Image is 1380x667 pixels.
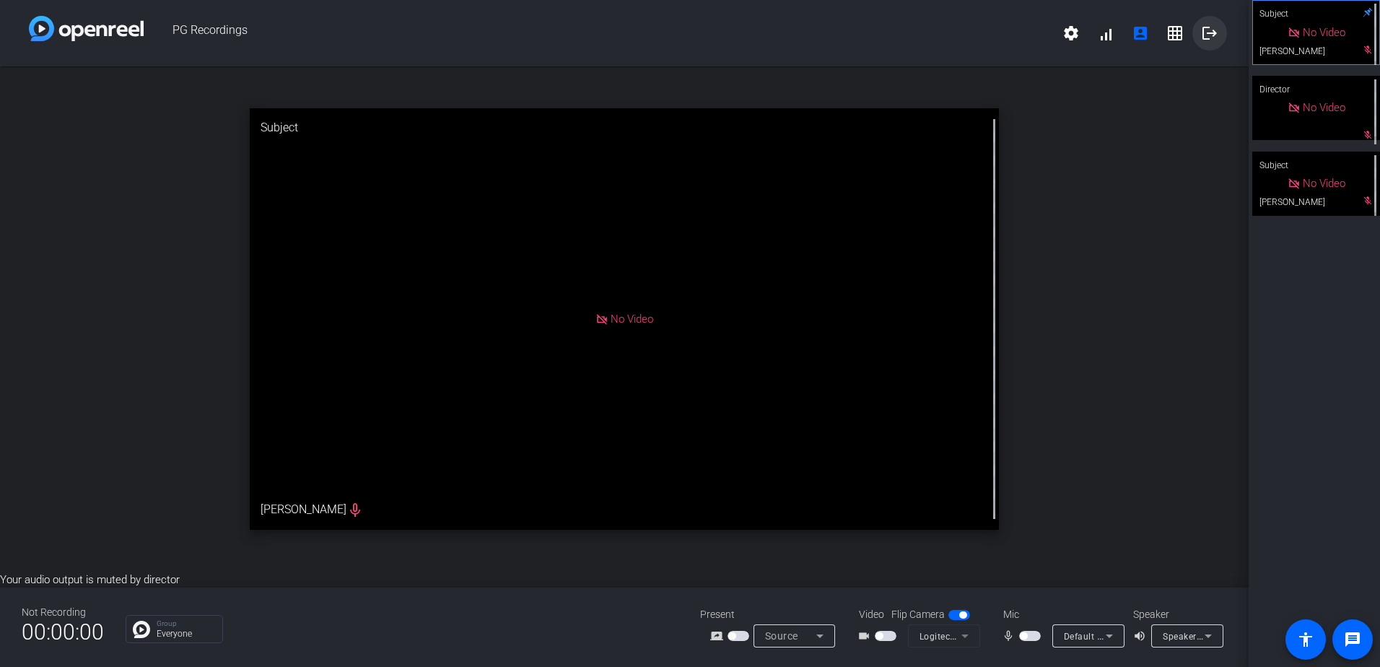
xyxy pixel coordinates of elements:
[891,607,945,622] span: Flip Camera
[989,607,1133,622] div: Mic
[1201,25,1218,42] mat-icon: logout
[250,108,999,147] div: Subject
[1252,76,1380,103] div: Director
[700,607,844,622] div: Present
[1133,627,1150,645] mat-icon: volume_up
[1163,630,1280,642] span: Speakers (Realtek(R) Audio)
[1002,627,1019,645] mat-icon: mic_none
[157,629,215,638] p: Everyone
[1297,631,1314,648] mat-icon: accessibility
[765,630,798,642] span: Source
[859,607,884,622] span: Video
[1344,631,1361,648] mat-icon: message
[1303,26,1345,39] span: No Video
[611,313,653,326] span: No Video
[1303,177,1345,190] span: No Video
[1133,607,1220,622] div: Speaker
[1062,25,1080,42] mat-icon: settings
[133,621,150,638] img: Chat Icon
[22,614,104,650] span: 00:00:00
[1132,25,1149,42] mat-icon: account_box
[157,620,215,627] p: Group
[1303,101,1345,114] span: No Video
[1088,16,1123,51] button: signal_cellular_alt
[857,627,875,645] mat-icon: videocam_outline
[710,627,728,645] mat-icon: screen_share_outline
[144,16,1054,51] span: PG Recordings
[1064,630,1324,642] span: Default - Microphone (2- Yeti Stereo Microphone) (046d:0ab7)
[1166,25,1184,42] mat-icon: grid_on
[29,16,144,41] img: white-gradient.svg
[1252,152,1380,179] div: Subject
[22,605,104,620] div: Not Recording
